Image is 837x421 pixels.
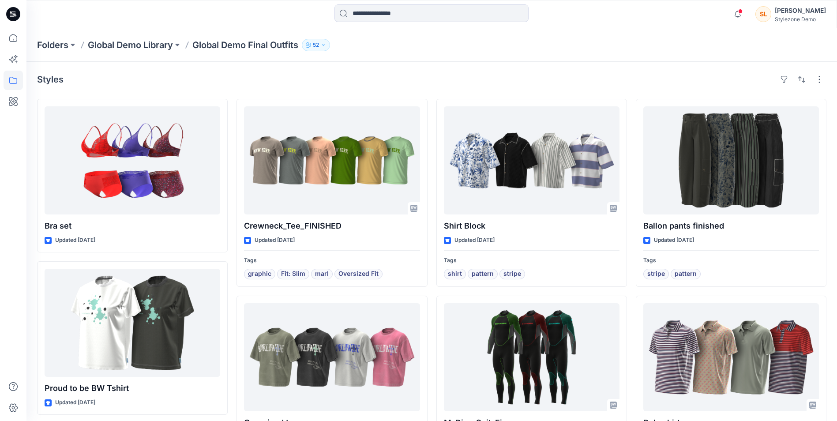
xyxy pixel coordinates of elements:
[255,236,295,245] p: Updated [DATE]
[37,39,68,51] a: Folders
[444,106,619,214] a: Shirt Block
[45,269,220,377] a: Proud to be BW Tshirt
[643,256,819,265] p: Tags
[444,220,619,232] p: Shirt Block
[643,220,819,232] p: Ballon pants finished
[244,106,420,214] a: Crewneck_Tee_FINISHED
[675,269,697,279] span: pattern
[647,269,665,279] span: stripe
[444,303,619,411] a: M_DiverSuit_Fin
[244,256,420,265] p: Tags
[755,6,771,22] div: SL
[55,236,95,245] p: Updated [DATE]
[45,220,220,232] p: Bra set
[315,269,329,279] span: marl
[45,382,220,395] p: Proud to be BW Tshirt
[244,220,420,232] p: Crewneck_Tee_FINISHED
[454,236,495,245] p: Updated [DATE]
[338,269,379,279] span: Oversized Fit
[37,74,64,85] h4: Styles
[55,398,95,407] p: Updated [DATE]
[448,269,462,279] span: shirt
[503,269,521,279] span: stripe
[88,39,173,51] a: Global Demo Library
[643,106,819,214] a: Ballon pants finished
[444,256,619,265] p: Tags
[244,303,420,411] a: Oversized t
[302,39,330,51] button: 52
[654,236,694,245] p: Updated [DATE]
[775,5,826,16] div: [PERSON_NAME]
[248,269,271,279] span: graphic
[313,40,319,50] p: 52
[45,106,220,214] a: Bra set
[643,303,819,411] a: Polo shirt
[775,16,826,23] div: Stylezone Demo
[192,39,298,51] p: Global Demo Final Outfits
[472,269,494,279] span: pattern
[281,269,305,279] span: Fit: Slim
